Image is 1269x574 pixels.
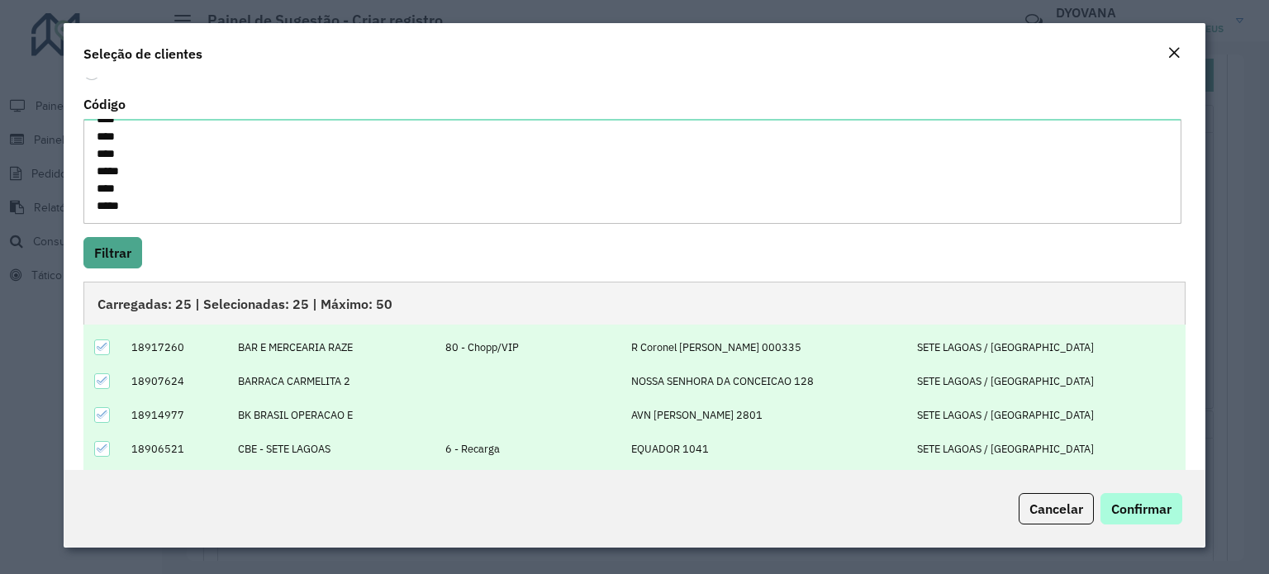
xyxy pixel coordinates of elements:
[1167,46,1181,59] em: Fechar
[229,432,436,466] td: CBE - SETE LAGOAS
[436,330,622,364] td: 80 - Chopp/VIP
[1019,493,1094,524] button: Cancelar
[436,432,622,466] td: 6 - Recarga
[122,466,229,500] td: 18904361
[623,466,908,500] td: 081 [PERSON_NAME] 10
[83,94,126,114] label: Código
[122,432,229,466] td: 18906521
[623,364,908,398] td: NOSSA SENHORA DA CONCEICAO 128
[908,364,1185,398] td: SETE LAGOAS / [GEOGRAPHIC_DATA]
[229,398,436,432] td: BK BRASIL OPERACAO E
[122,398,229,432] td: 18914977
[83,44,202,64] h4: Seleção de clientes
[229,466,436,500] td: CHURRASCARIA TRES MA
[122,330,229,364] td: 18917260
[623,398,908,432] td: AVN [PERSON_NAME] 2801
[122,364,229,398] td: 18907624
[623,432,908,466] td: EQUADOR 1041
[229,330,436,364] td: BAR E MERCEARIA RAZE
[229,364,436,398] td: BARRACA CARMELITA 2
[83,237,142,268] button: Filtrar
[908,330,1185,364] td: SETE LAGOAS / [GEOGRAPHIC_DATA]
[1029,500,1083,517] span: Cancelar
[623,330,908,364] td: R Coronel [PERSON_NAME] 000335
[1162,43,1186,64] button: Close
[908,432,1185,466] td: SETE LAGOAS / [GEOGRAPHIC_DATA]
[1111,500,1172,517] span: Confirmar
[908,398,1185,432] td: SETE LAGOAS / [GEOGRAPHIC_DATA]
[83,282,1186,325] div: Carregadas: 25 | Selecionadas: 25 | Máximo: 50
[1100,493,1182,524] button: Confirmar
[908,466,1185,500] td: SETE LAGOAS / [GEOGRAPHIC_DATA]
